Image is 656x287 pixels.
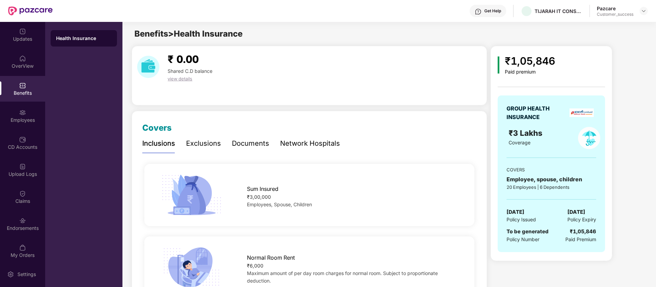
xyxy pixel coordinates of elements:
span: Policy Issued [507,216,536,223]
img: icon [498,56,499,74]
div: TIJARAH IT CONSULTING PRIVATE LIMITED [535,8,582,14]
img: svg+xml;base64,PHN2ZyBpZD0iVXBsb2FkX0xvZ3MiIGRhdGEtbmFtZT0iVXBsb2FkIExvZ3MiIHhtbG5zPSJodHRwOi8vd3... [19,163,26,170]
img: svg+xml;base64,PHN2ZyBpZD0iQmVuZWZpdHMiIHhtbG5zPSJodHRwOi8vd3d3LnczLm9yZy8yMDAwL3N2ZyIgd2lkdGg9Ij... [19,82,26,89]
span: view details [168,76,192,81]
img: svg+xml;base64,PHN2ZyBpZD0iRW1wbG95ZWVzIiB4bWxucz0iaHR0cDovL3d3dy53My5vcmcvMjAwMC9zdmciIHdpZHRoPS... [19,109,26,116]
div: COVERS [507,166,596,173]
img: download [137,56,159,78]
div: GROUP HEALTH INSURANCE [507,104,566,121]
img: svg+xml;base64,PHN2ZyBpZD0iRW5kb3JzZW1lbnRzIiB4bWxucz0iaHR0cDovL3d3dy53My5vcmcvMjAwMC9zdmciIHdpZH... [19,217,26,224]
div: Settings [15,271,38,278]
div: Inclusions [142,138,175,149]
span: Policy Number [507,236,539,242]
span: Sum Insured [247,185,278,193]
span: ₹3 Lakhs [509,128,545,138]
span: Shared C.D balance [168,68,212,74]
div: ₹1,05,846 [505,53,555,69]
div: 20 Employees | 6 Dependents [507,184,596,191]
img: icon [159,172,224,218]
span: Normal Room Rent [247,253,295,262]
div: Paid premium [505,69,555,75]
img: svg+xml;base64,PHN2ZyBpZD0iU2V0dGluZy0yMHgyMCIgeG1sbnM9Imh0dHA6Ly93d3cudzMub3JnLzIwMDAvc3ZnIiB3aW... [7,271,14,278]
span: [DATE] [567,208,585,216]
div: Network Hospitals [280,138,340,149]
img: svg+xml;base64,PHN2ZyBpZD0iTXlfT3JkZXJzIiBkYXRhLW5hbWU9Ik15IE9yZGVycyIgeG1sbnM9Imh0dHA6Ly93d3cudz... [19,244,26,251]
div: Get Help [484,8,501,14]
img: insurerLogo [569,108,594,117]
span: [DATE] [507,208,524,216]
span: Benefits > Health Insurance [134,29,242,39]
img: svg+xml;base64,PHN2ZyBpZD0iVXBkYXRlZCIgeG1sbnM9Imh0dHA6Ly93d3cudzMub3JnLzIwMDAvc3ZnIiB3aWR0aD0iMj... [19,28,26,35]
img: svg+xml;base64,PHN2ZyBpZD0iQ2xhaW0iIHhtbG5zPSJodHRwOi8vd3d3LnczLm9yZy8yMDAwL3N2ZyIgd2lkdGg9IjIwIi... [19,190,26,197]
div: Documents [232,138,269,149]
div: Health Insurance [56,35,111,42]
span: Maximum amount of per day room charges for normal room. Subject to proportionate deduction. [247,270,438,284]
img: svg+xml;base64,PHN2ZyBpZD0iSGVscC0zMngzMiIgeG1sbnM9Imh0dHA6Ly93d3cudzMub3JnLzIwMDAvc3ZnIiB3aWR0aD... [475,8,482,15]
span: Paid Premium [565,236,596,243]
div: Exclusions [186,138,221,149]
span: ₹ 0.00 [168,53,199,65]
div: Customer_success [597,12,633,17]
img: svg+xml;base64,PHN2ZyBpZD0iSG9tZSIgeG1sbnM9Imh0dHA6Ly93d3cudzMub3JnLzIwMDAvc3ZnIiB3aWR0aD0iMjAiIG... [19,55,26,62]
img: svg+xml;base64,PHN2ZyBpZD0iRHJvcGRvd24tMzJ4MzIiIHhtbG5zPSJodHRwOi8vd3d3LnczLm9yZy8yMDAwL3N2ZyIgd2... [641,8,646,14]
span: To be generated [507,228,549,235]
span: Policy Expiry [567,216,596,223]
img: svg+xml;base64,PHN2ZyBpZD0iQ0RfQWNjb3VudHMiIGRhdGEtbmFtZT0iQ0QgQWNjb3VudHMiIHhtbG5zPSJodHRwOi8vd3... [19,136,26,143]
div: Pazcare [597,5,633,12]
img: New Pazcare Logo [8,6,53,15]
span: Employees, Spouse, Children [247,201,312,207]
div: Employee, spouse, children [507,175,596,184]
div: ₹3,00,000 [247,193,460,201]
span: Coverage [509,140,530,145]
div: ₹1,05,846 [570,227,596,236]
div: ₹6,000 [247,262,460,270]
span: Covers [142,123,172,133]
img: policyIcon [578,127,600,149]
